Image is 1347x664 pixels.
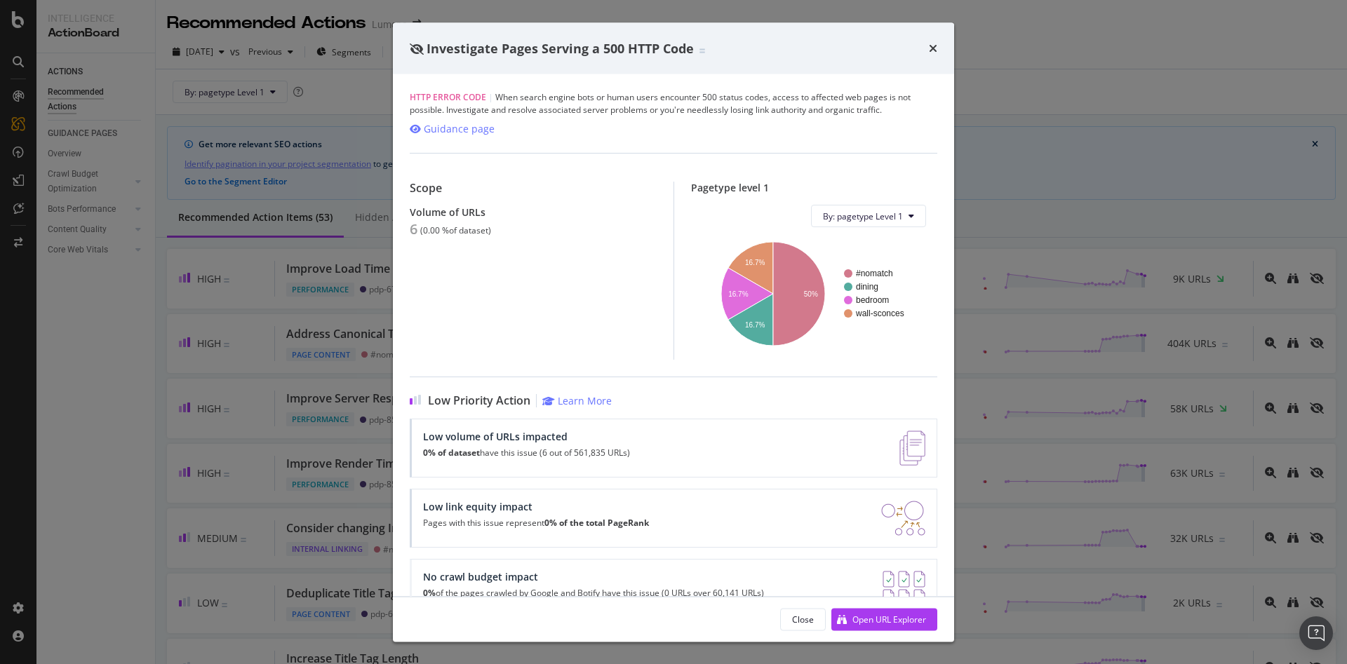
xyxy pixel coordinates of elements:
[424,122,495,136] div: Guidance page
[423,431,630,442] div: Low volume of URLs impacted
[393,22,954,642] div: modal
[699,48,705,53] img: Equal
[423,571,764,583] div: No crawl budget impact
[423,501,649,513] div: Low link equity impact
[780,608,826,630] button: Close
[423,448,630,458] p: have this issue (6 out of 561,835 URLs)
[410,182,657,195] div: Scope
[702,238,918,348] svg: A chart.
[745,321,765,329] text: 16.7%
[803,290,817,297] text: 50%
[881,501,925,536] img: DDxVyA23.png
[423,587,436,599] strong: 0%
[856,282,878,292] text: dining
[883,571,925,606] img: AY0oso9MOvYAAAAASUVORK5CYII=
[410,91,486,103] span: HTTP Error Code
[542,394,612,407] a: Learn More
[691,182,938,194] div: Pagetype level 1
[544,517,649,529] strong: 0% of the total PageRank
[823,210,903,222] span: By: pagetype Level 1
[929,39,937,57] div: times
[428,394,530,407] span: Low Priority Action
[855,309,904,318] text: wall-sconces
[410,43,424,54] div: eye-slash
[410,122,495,136] a: Guidance page
[427,39,694,56] span: Investigate Pages Serving a 500 HTTP Code
[423,588,764,598] p: of the pages crawled by Google and Botify have this issue (0 URLs over 60,141 URLs)
[420,226,491,236] div: ( 0.00 % of dataset )
[423,447,480,459] strong: 0% of dataset
[745,258,765,266] text: 16.7%
[1299,616,1333,650] div: Open Intercom Messenger
[410,206,657,218] div: Volume of URLs
[831,608,937,630] button: Open URL Explorer
[792,613,814,625] div: Close
[811,205,926,227] button: By: pagetype Level 1
[856,295,889,305] text: bedroom
[488,91,493,103] span: |
[728,290,748,297] text: 16.7%
[558,394,612,407] div: Learn More
[423,518,649,528] p: Pages with this issue represent
[852,613,926,625] div: Open URL Explorer
[410,91,937,116] div: When search engine bots or human users encounter 500 status codes, access to affected web pages i...
[856,269,893,278] text: #nomatch
[899,431,925,466] img: e5DMFwAAAABJRU5ErkJggg==
[410,221,417,238] div: 6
